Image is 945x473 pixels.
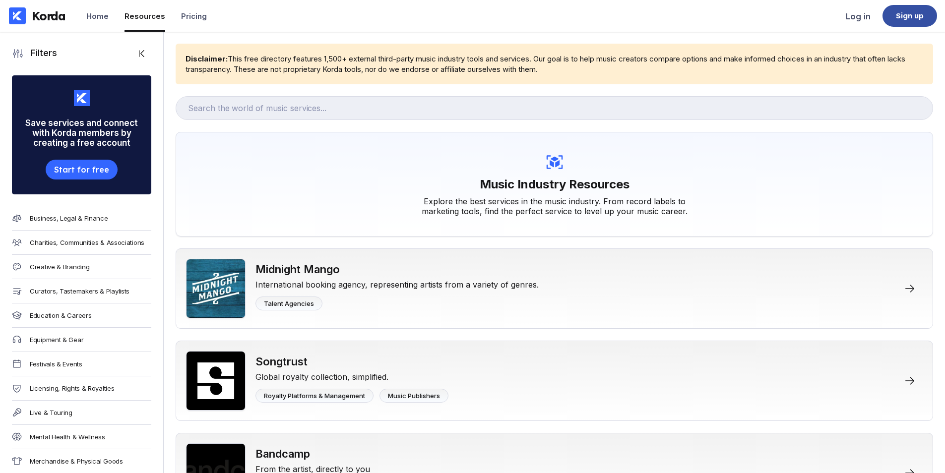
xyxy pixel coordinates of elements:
[24,48,57,59] div: Filters
[255,447,401,460] div: Bandcamp
[186,351,246,411] img: Songtrust
[176,248,933,329] a: Midnight MangoMidnight MangoInternational booking agency, representing artists from a variety of ...
[30,263,89,271] div: Creative & Branding
[896,11,924,21] div: Sign up
[388,392,440,400] div: Music Publishers
[186,259,246,318] img: Midnight Mango
[12,106,151,160] div: Save services and connect with Korda members by creating a free account
[32,8,65,23] div: Korda
[30,336,83,344] div: Equipment & Gear
[86,11,109,21] div: Home
[30,457,123,465] div: Merchandise & Physical Goods
[12,303,151,328] a: Education & Careers
[30,287,129,295] div: Curators, Tastemakers & Playlists
[12,425,151,449] a: Mental Health & Wellness
[12,255,151,279] a: Creative & Branding
[176,96,933,120] input: Search the world of music services...
[12,376,151,401] a: Licensing, Rights & Royalties
[30,238,144,246] div: Charities, Communities & Associations
[30,360,82,368] div: Festivals & Events
[54,165,109,175] div: Start for free
[406,196,703,216] div: Explore the best services in the music industry. From record labels to marketing tools, find the ...
[255,355,448,368] div: Songtrust
[12,352,151,376] a: Festivals & Events
[264,299,314,307] div: Talent Agencies
[12,206,151,231] a: Business, Legal & Finance
[255,263,539,276] div: Midnight Mango
[12,279,151,303] a: Curators, Tastemakers & Playlists
[30,433,105,441] div: Mental Health & Wellness
[30,384,114,392] div: Licensing, Rights & Royalties
[176,341,933,421] a: SongtrustSongtrustGlobal royalty collection, simplified.Royalty Platforms & ManagementMusic Publi...
[186,54,228,63] b: Disclaimer:
[30,311,91,319] div: Education & Careers
[12,231,151,255] a: Charities, Communities & Associations
[30,214,108,222] div: Business, Legal & Finance
[882,5,937,27] a: Sign up
[186,54,923,74] div: This free directory features 1,500+ external third-party music industry tools and services. Our g...
[255,368,448,382] div: Global royalty collection, simplified.
[12,328,151,352] a: Equipment & Gear
[181,11,207,21] div: Pricing
[46,160,117,179] button: Start for free
[125,11,165,21] div: Resources
[255,276,539,290] div: International booking agency, representing artists from a variety of genres.
[264,392,365,400] div: Royalty Platforms & Management
[480,172,630,196] h1: Music Industry Resources
[846,11,871,21] div: Log in
[30,409,72,416] div: Live & Touring
[12,401,151,425] a: Live & Touring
